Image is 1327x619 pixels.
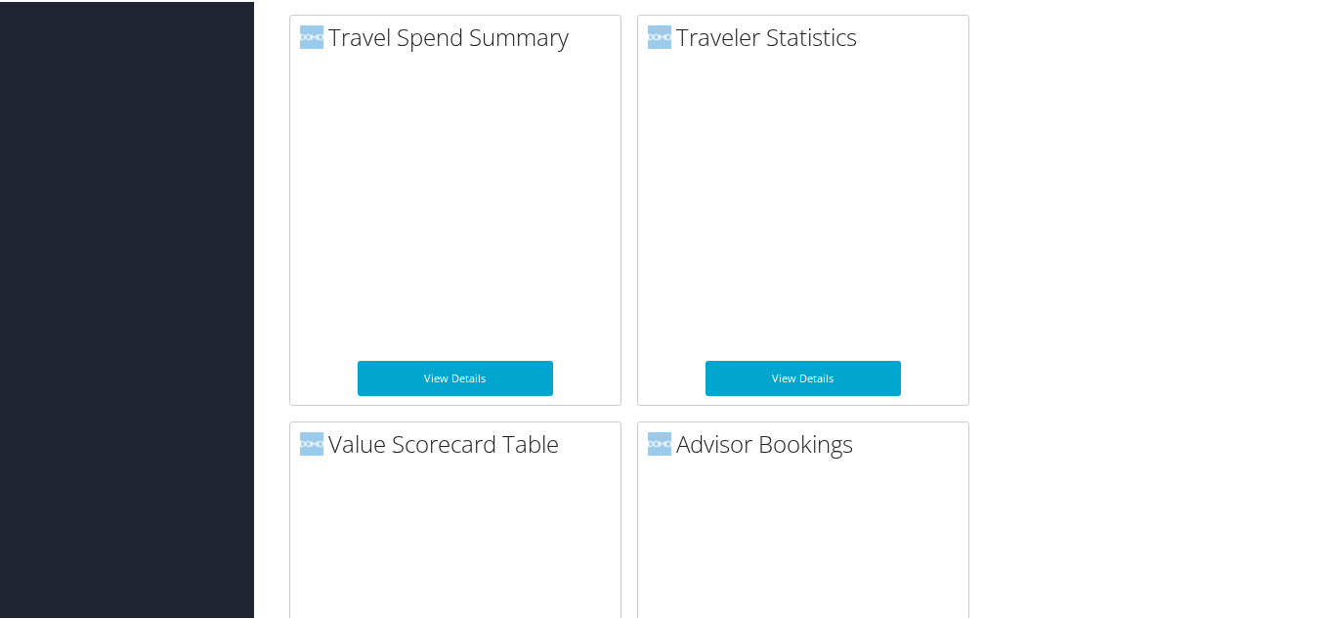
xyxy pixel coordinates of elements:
h2: Value Scorecard Table [300,425,621,459]
h2: Travel Spend Summary [300,19,621,52]
h2: Traveler Statistics [648,19,968,52]
a: View Details [358,359,553,394]
img: domo-logo.png [648,430,671,454]
img: domo-logo.png [648,23,671,47]
img: domo-logo.png [300,430,323,454]
a: View Details [706,359,901,394]
h2: Advisor Bookings [648,425,968,459]
img: domo-logo.png [300,23,323,47]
